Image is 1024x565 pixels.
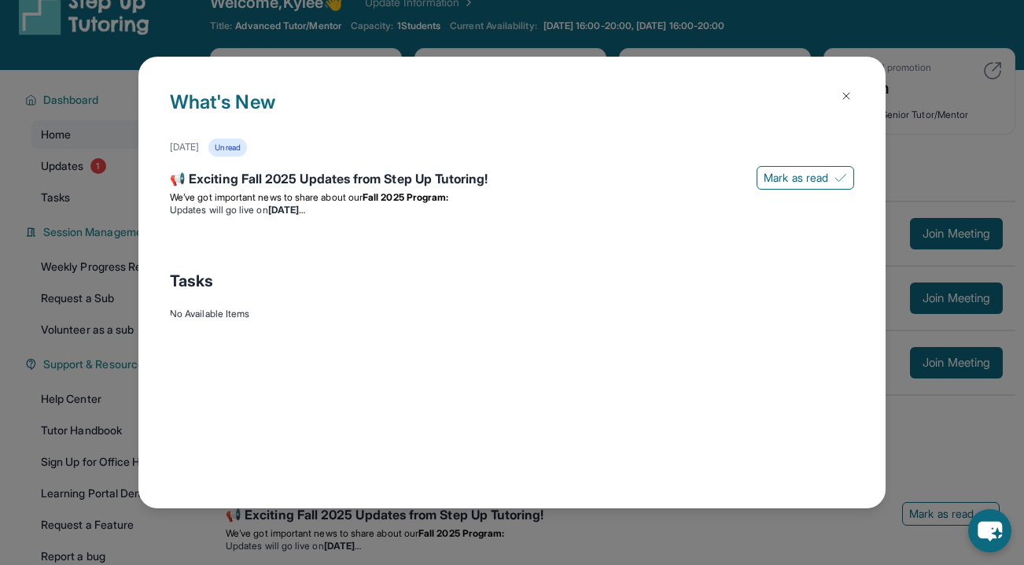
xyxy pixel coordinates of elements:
img: Close Icon [840,90,853,102]
div: [DATE] [170,141,199,153]
div: 📢 Exciting Fall 2025 Updates from Step Up Tutoring! [170,169,854,191]
button: Mark as read [757,166,854,190]
h1: What's New [170,88,854,138]
li: Updates will go live on [170,204,854,216]
span: Tasks [170,270,213,292]
strong: [DATE] [268,204,305,216]
div: No Available Items [170,308,854,320]
span: Mark as read [764,170,828,186]
strong: Fall 2025 Program: [363,191,448,203]
button: chat-button [968,509,1011,552]
img: Mark as read [834,172,847,184]
div: Unread [208,138,246,157]
span: We’ve got important news to share about our [170,191,363,203]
